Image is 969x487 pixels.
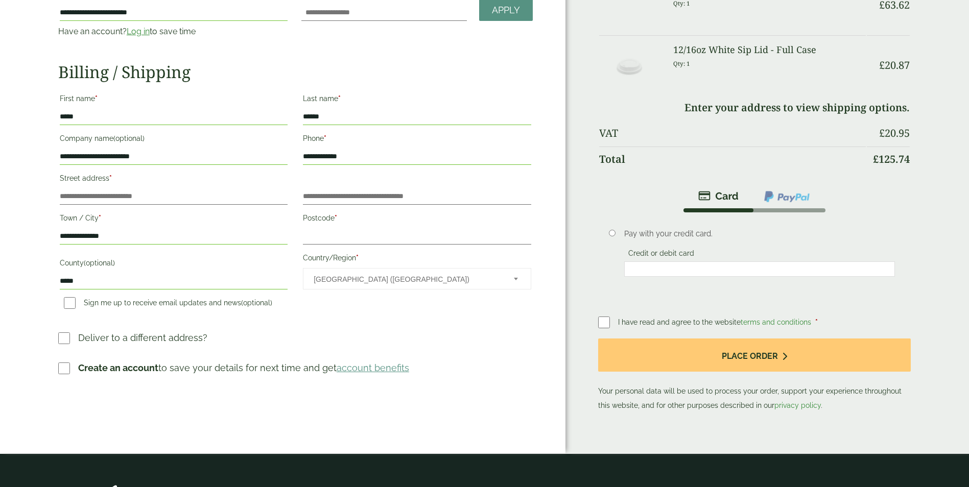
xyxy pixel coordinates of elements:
bdi: 20.87 [879,58,910,72]
label: First name [60,91,288,109]
td: Enter your address to view shipping options. [599,95,910,120]
iframe: Secure card payment input frame [627,264,892,274]
abbr: required [338,94,341,103]
small: Qty: 1 [673,60,690,67]
label: Country/Region [303,251,531,268]
th: VAT [599,121,866,145]
p: to save your details for next time and get [78,361,409,375]
p: Your personal data will be used to process your order, support your experience throughout this we... [598,338,911,412]
label: Last name [303,91,531,109]
span: (optional) [113,134,145,142]
abbr: required [109,174,112,182]
label: Company name [60,131,288,149]
label: County [60,256,288,273]
span: Apply [492,5,520,16]
a: privacy policy [774,401,821,409]
h3: 12/16oz White Sip Lid - Full Case [673,44,866,56]
span: (optional) [241,299,272,307]
label: Postcode [303,211,531,228]
bdi: 20.95 [879,126,910,140]
label: Street address [60,171,288,188]
a: terms and conditions [741,318,811,326]
p: Deliver to a different address? [78,331,207,345]
bdi: 125.74 [873,152,910,166]
label: Credit or debit card [624,249,698,260]
abbr: required [356,254,359,262]
label: Town / City [60,211,288,228]
input: Sign me up to receive email updates and news(optional) [64,297,76,309]
abbr: required [99,214,101,222]
span: United Kingdom (UK) [314,269,500,290]
span: £ [873,152,879,166]
abbr: required [815,318,818,326]
button: Place order [598,338,911,372]
span: Country/Region [303,268,531,289]
abbr: required [335,214,337,222]
abbr: required [95,94,98,103]
p: Pay with your credit card. [624,228,895,239]
label: Sign me up to receive email updates and news [60,299,276,310]
img: ppcp-gateway.png [763,190,811,203]
span: £ [879,58,885,72]
span: I have read and agree to the website [618,318,813,326]
a: Log in [127,27,150,36]
img: stripe.png [698,190,739,202]
p: Have an account? to save time [58,26,289,38]
span: (optional) [84,259,115,267]
abbr: required [324,134,326,142]
th: Total [599,147,866,172]
strong: Create an account [78,362,158,373]
label: Phone [303,131,531,149]
h2: Billing / Shipping [58,62,533,82]
span: £ [879,126,885,140]
a: account benefits [337,362,409,373]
